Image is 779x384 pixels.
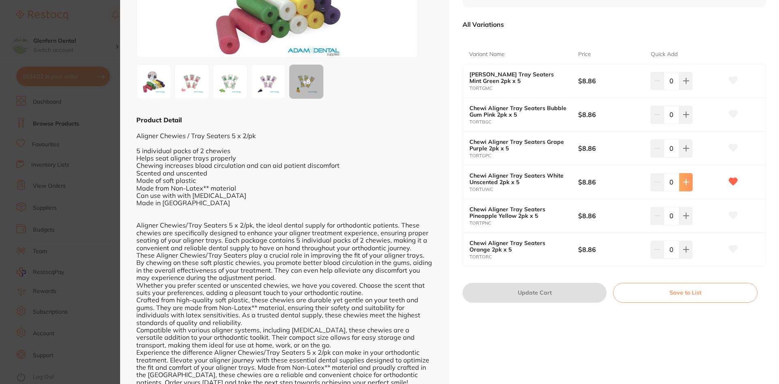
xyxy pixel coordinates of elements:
[578,110,643,119] b: $8.86
[469,119,578,125] small: TORTBGC
[215,67,245,96] img: TUMuanBn
[469,105,567,118] b: Chewi Aligner Tray Seaters Bubble Gum Pink 2pk x 5
[139,67,168,96] img: V0lFUy5qcGc
[613,283,757,302] button: Save to List
[578,50,591,59] p: Price
[469,254,578,260] small: TORTORC
[469,187,578,192] small: TORTUWC
[469,206,567,219] b: Chewi Aligner Tray Seaters Pineapple Yellow 2pk x 5
[469,221,578,226] small: TORTPNC
[469,71,567,84] b: [PERSON_NAME] Tray Seaters Mint Green 2pk x 5
[469,86,578,91] small: TORTGMC
[578,245,643,254] b: $8.86
[469,153,578,158] small: TORTGPC
[254,67,283,96] img: UEMuanBn
[469,240,567,253] b: Chewi Aligner Tray Seaters Orange 2pk x 5
[578,76,643,85] b: $8.86
[578,144,643,153] b: $8.86
[463,283,607,302] button: Update Cart
[469,172,567,185] b: Chewi Aligner Tray Seaters White Unscented 2pk x 5
[463,20,504,28] p: All Variations
[289,64,324,99] button: +8
[578,211,643,220] b: $8.86
[136,116,182,124] b: Product Detail
[289,65,323,99] div: + 8
[177,67,207,96] img: R0MuanBn
[651,50,678,59] p: Quick Add
[469,139,567,152] b: Chewi Aligner Tray Seaters Grape Purple 2pk x 5
[469,50,505,59] p: Variant Name
[578,178,643,187] b: $8.86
